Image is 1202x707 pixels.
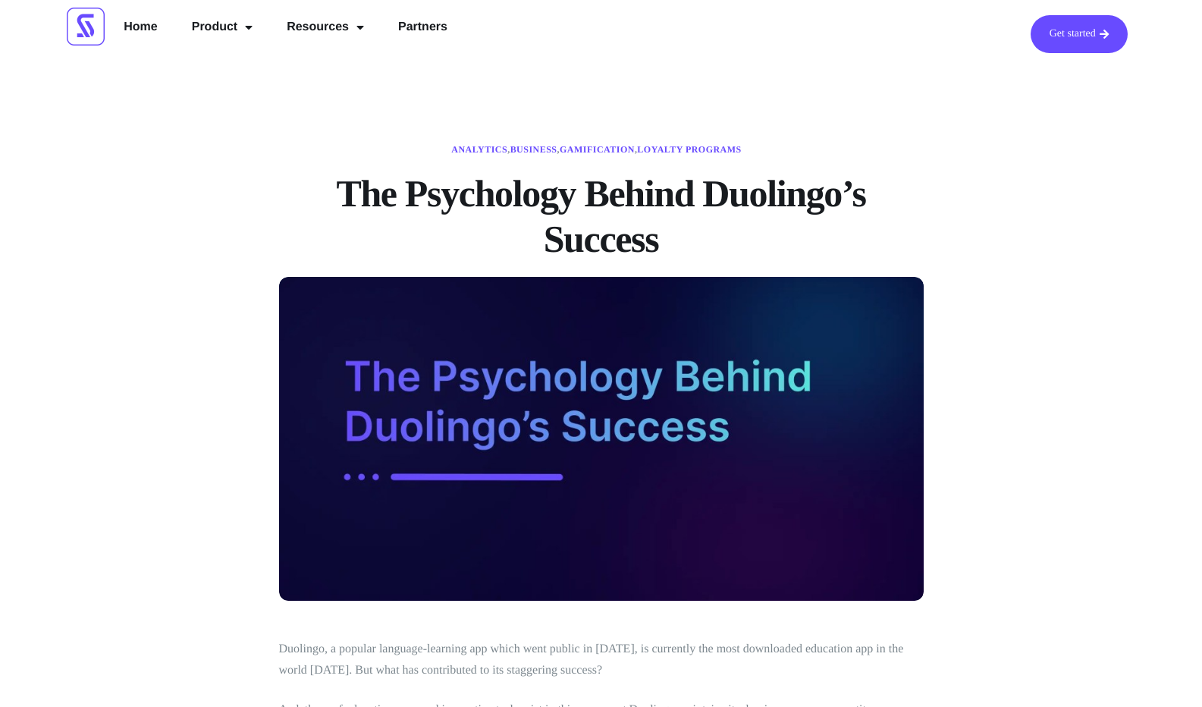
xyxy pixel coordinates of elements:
a: Resources [275,15,375,39]
a: Product [180,15,264,39]
a: Loyalty Programs [637,144,741,155]
img: Scrimmage Square Icon Logo [67,8,105,46]
a: Business [510,144,557,155]
a: Partners [387,15,459,39]
a: Gamification [560,144,635,155]
nav: Menu [112,15,459,39]
span: , , , [451,144,741,156]
a: Home [112,15,168,39]
span: Get started [1050,29,1096,39]
h1: The Psychology Behind Duolingo’s Success [279,171,924,262]
img: Thumbnail Image - The Psychology Behind Duolingo's Success [279,277,924,601]
a: Get started [1031,15,1128,53]
p: Duolingo, a popular language-learning app which went public in [DATE], is currently the most down... [279,639,924,681]
a: Analytics [451,144,507,155]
